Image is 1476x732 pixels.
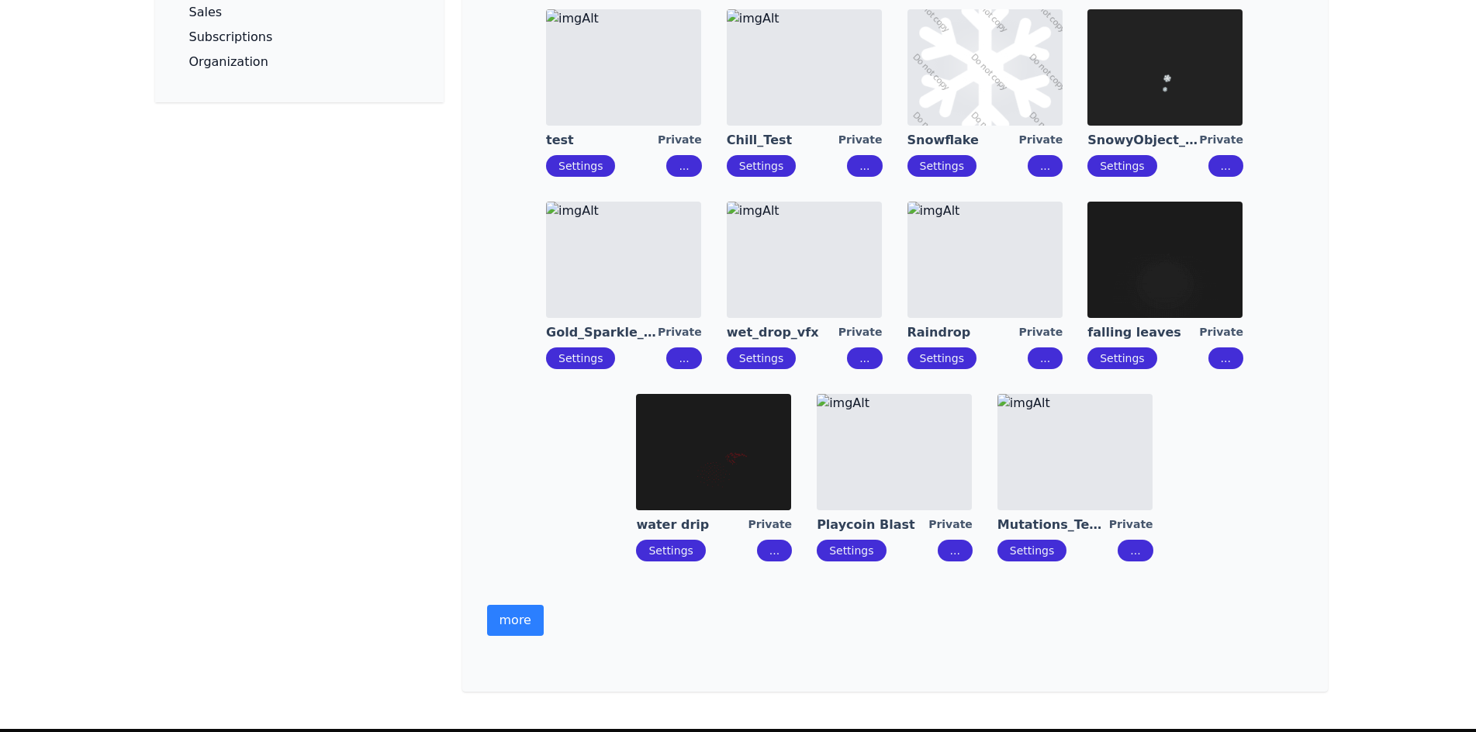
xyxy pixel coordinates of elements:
div: Private [658,324,702,341]
div: Private [928,516,973,533]
p: Organization [189,56,268,68]
button: ... [1028,155,1063,177]
a: Settings [558,352,603,364]
a: falling leaves [1087,324,1199,341]
button: Settings [1087,347,1156,369]
a: water drip [636,516,748,533]
a: Settings [1010,544,1054,557]
a: Settings [920,352,964,364]
button: Settings [1087,155,1156,177]
button: ... [938,540,973,561]
a: Snowflake [907,132,1019,149]
button: Settings [546,155,615,177]
a: Settings [648,544,693,557]
div: Private [1199,132,1243,149]
button: ... [757,540,792,561]
a: Gold_Sparkle_VFX [546,324,658,341]
button: Settings [727,347,796,369]
a: Settings [829,544,873,557]
div: Private [1019,132,1063,149]
button: ... [1028,347,1063,369]
button: ... [847,155,882,177]
img: imgAlt [727,9,882,126]
a: Chill_Test [727,132,838,149]
a: Settings [558,160,603,172]
a: Playcoin Blast [817,516,928,533]
a: wet_drop_vfx [727,324,838,341]
div: Private [748,516,792,533]
p: Sales [189,6,223,19]
a: Settings [739,160,783,172]
a: Settings [739,352,783,364]
button: Settings [727,155,796,177]
a: test [546,132,658,149]
button: ... [1208,347,1243,369]
div: Private [1109,516,1153,533]
a: SnowyObject_VFX [1087,132,1199,149]
div: Private [1019,324,1063,341]
a: Settings [1100,160,1144,172]
img: imgAlt [997,394,1153,510]
p: Subscriptions [189,31,273,43]
img: imgAlt [546,202,701,318]
button: Settings [907,347,977,369]
img: imgAlt [1087,202,1243,318]
button: more [487,605,544,636]
a: Settings [1100,352,1144,364]
img: imgAlt [727,202,882,318]
button: ... [847,347,882,369]
button: Settings [546,347,615,369]
img: imgAlt [546,9,701,126]
a: Raindrop [907,324,1019,341]
button: ... [1208,155,1243,177]
a: Mutations_Template_Halo [997,516,1109,533]
img: imgAlt [907,202,1063,318]
img: imgAlt [817,394,972,510]
a: Subscriptions [180,25,419,50]
div: Private [658,132,702,149]
button: ... [666,347,701,369]
div: Private [1199,324,1243,341]
a: Settings [920,160,964,172]
div: Private [838,132,883,149]
button: ... [1118,540,1153,561]
button: Settings [907,155,977,177]
a: Organization [180,50,419,74]
img: imgAlt [1087,9,1243,126]
button: Settings [636,540,705,561]
div: Private [838,324,883,341]
button: Settings [997,540,1066,561]
button: Settings [817,540,886,561]
img: imgAlt [907,9,1063,126]
img: imgAlt [636,394,791,510]
button: ... [666,155,701,177]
